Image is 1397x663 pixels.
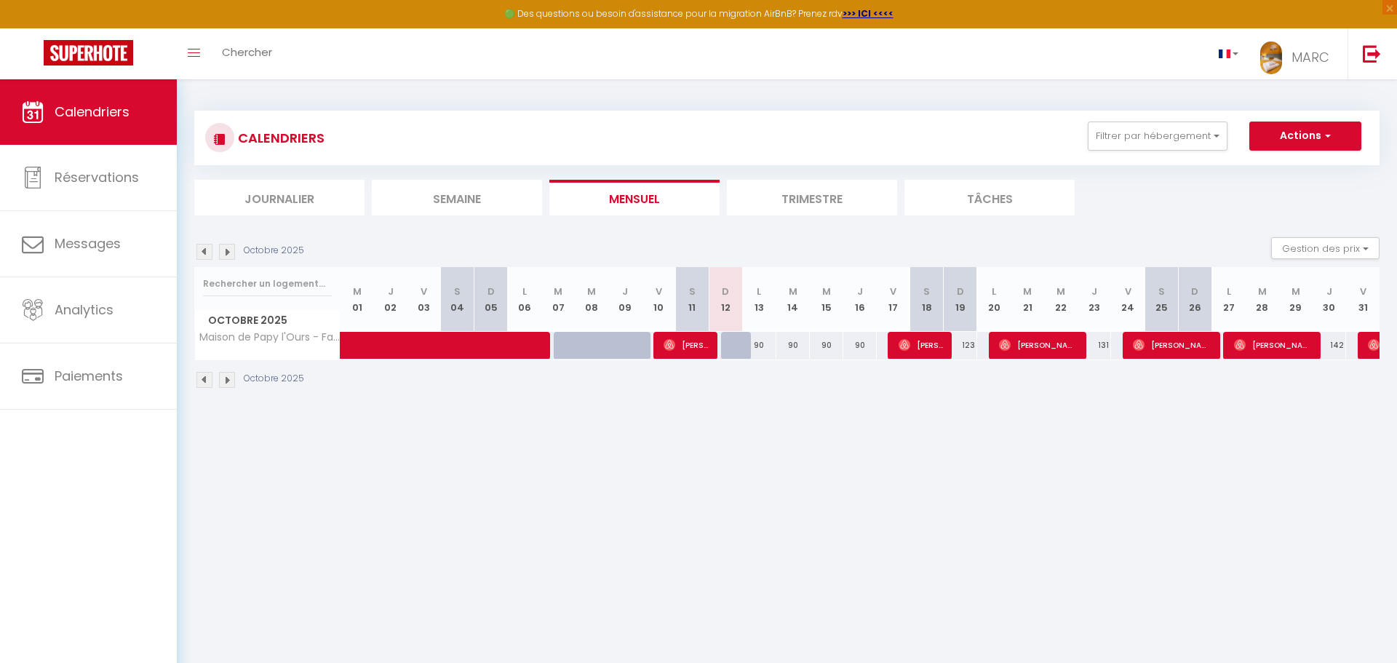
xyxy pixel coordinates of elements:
a: ... MARC [1249,28,1348,79]
abbr: M [822,285,831,298]
th: 22 [1044,267,1078,332]
abbr: J [1326,285,1332,298]
th: 26 [1178,267,1211,332]
th: 17 [877,267,910,332]
span: Réservations [55,168,139,186]
li: Tâches [904,180,1075,215]
abbr: M [1023,285,1032,298]
th: 13 [742,267,776,332]
th: 31 [1346,267,1380,332]
th: 12 [709,267,742,332]
abbr: D [487,285,495,298]
div: 90 [742,332,776,359]
button: Actions [1249,122,1361,151]
abbr: M [1056,285,1065,298]
abbr: L [522,285,527,298]
div: 131 [1078,332,1111,359]
abbr: S [923,285,930,298]
abbr: D [722,285,729,298]
span: Maison de Papy l'Ours - Familiale - Climatisée [197,332,343,343]
abbr: D [957,285,964,298]
span: Calendriers [55,103,130,121]
li: Trimestre [727,180,897,215]
abbr: J [1091,285,1097,298]
abbr: V [1360,285,1366,298]
input: Rechercher un logement... [203,271,332,297]
span: Paiements [55,367,123,385]
h3: CALENDRIERS [234,122,325,154]
abbr: J [857,285,863,298]
abbr: S [1158,285,1165,298]
th: 05 [474,267,508,332]
abbr: M [554,285,562,298]
a: Chercher [211,28,283,79]
th: 11 [675,267,709,332]
abbr: S [454,285,461,298]
th: 19 [944,267,977,332]
abbr: D [1191,285,1198,298]
abbr: M [789,285,797,298]
th: 28 [1246,267,1279,332]
span: Messages [55,234,121,253]
th: 02 [374,267,407,332]
th: 10 [642,267,675,332]
abbr: M [1258,285,1267,298]
th: 14 [776,267,810,332]
th: 21 [1011,267,1044,332]
th: 30 [1313,267,1346,332]
abbr: L [757,285,761,298]
img: logout [1363,44,1381,63]
th: 16 [843,267,877,332]
img: ... [1260,41,1282,74]
a: >>> ICI <<<< [843,7,893,20]
span: [PERSON_NAME] [1133,331,1211,359]
li: Journalier [194,180,365,215]
th: 24 [1111,267,1145,332]
th: 27 [1212,267,1246,332]
button: Gestion des prix [1271,237,1380,259]
span: [PERSON_NAME] [999,331,1077,359]
th: 09 [608,267,642,332]
div: 142 [1313,332,1346,359]
abbr: V [890,285,896,298]
div: 123 [944,332,977,359]
span: [PERSON_NAME] [1234,331,1312,359]
abbr: L [1227,285,1231,298]
th: 01 [341,267,374,332]
div: 90 [843,332,877,359]
abbr: M [353,285,362,298]
abbr: V [421,285,427,298]
span: [PERSON_NAME] [899,331,943,359]
span: Analytics [55,301,114,319]
span: MARC [1291,48,1329,66]
abbr: L [992,285,996,298]
abbr: J [622,285,628,298]
div: 90 [776,332,810,359]
p: Octobre 2025 [244,244,304,258]
span: [PERSON_NAME] [664,331,708,359]
abbr: M [587,285,596,298]
th: 18 [910,267,944,332]
abbr: M [1291,285,1300,298]
li: Mensuel [549,180,720,215]
th: 04 [441,267,474,332]
th: 06 [508,267,541,332]
abbr: S [689,285,696,298]
th: 29 [1279,267,1313,332]
p: Octobre 2025 [244,372,304,386]
th: 08 [575,267,608,332]
span: Chercher [222,44,272,60]
img: Super Booking [44,40,133,65]
button: Filtrer par hébergement [1088,122,1227,151]
abbr: V [1125,285,1131,298]
th: 07 [541,267,575,332]
div: 90 [810,332,843,359]
th: 25 [1145,267,1178,332]
abbr: V [656,285,662,298]
li: Semaine [372,180,542,215]
abbr: J [388,285,394,298]
th: 23 [1078,267,1111,332]
th: 03 [407,267,441,332]
th: 15 [810,267,843,332]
